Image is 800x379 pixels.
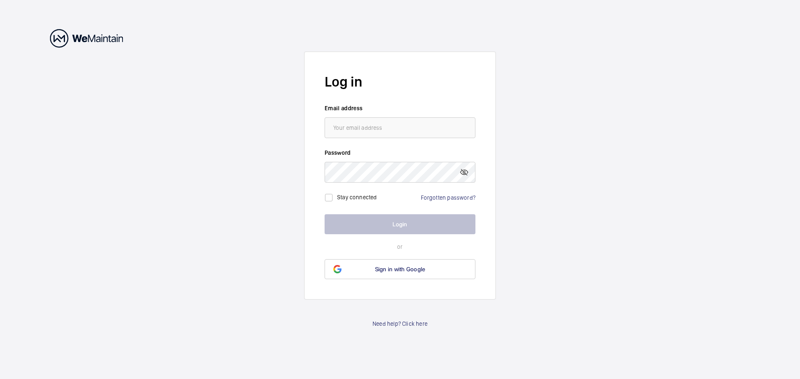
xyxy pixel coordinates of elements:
[325,72,475,92] h2: Log in
[375,266,425,272] span: Sign in with Google
[325,243,475,251] p: or
[325,214,475,234] button: Login
[372,320,427,328] a: Need help? Click here
[421,194,475,201] a: Forgotten password?
[325,104,475,112] label: Email address
[325,149,475,157] label: Password
[337,193,377,200] label: Stay connected
[325,117,475,138] input: Your email address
